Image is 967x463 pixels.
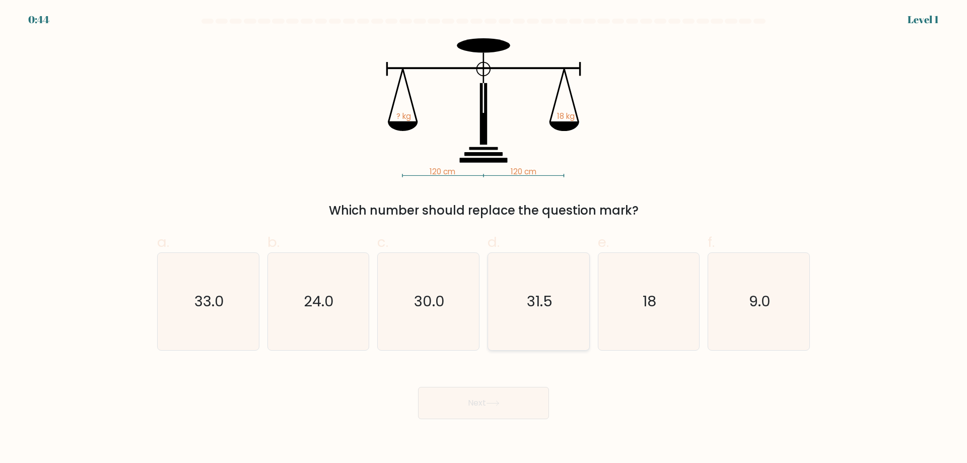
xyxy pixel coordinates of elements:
tspan: 18 kg [557,111,575,121]
tspan: ? kg [396,111,411,121]
div: 0:44 [28,12,49,27]
text: 31.5 [527,291,552,311]
text: 30.0 [414,291,445,311]
span: d. [488,232,500,252]
div: Which number should replace the question mark? [163,202,804,220]
span: b. [267,232,280,252]
text: 33.0 [194,291,224,311]
tspan: 120 cm [511,166,536,177]
text: 24.0 [304,291,334,311]
button: Next [418,387,549,419]
text: 9.0 [749,291,771,311]
span: f. [708,232,715,252]
span: a. [157,232,169,252]
span: c. [377,232,388,252]
span: e. [598,232,609,252]
tspan: 120 cm [430,166,455,177]
div: Level 1 [908,12,939,27]
text: 18 [643,291,656,311]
